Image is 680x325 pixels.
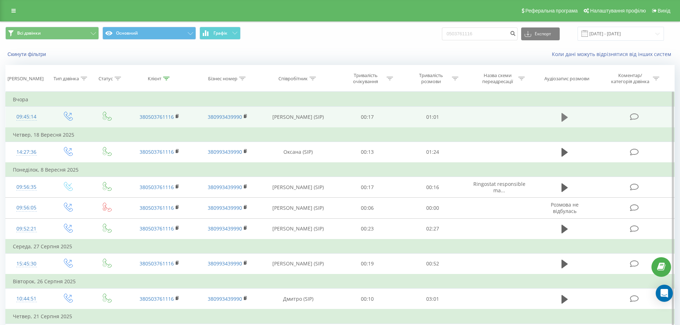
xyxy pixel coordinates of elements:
td: [PERSON_NAME] (SIP) [262,198,335,218]
div: Бізнес номер [208,76,237,82]
td: [PERSON_NAME] (SIP) [262,177,335,198]
td: Четвер, 21 Серпня 2025 [6,309,675,324]
td: Оксана (SIP) [262,142,335,163]
div: Тривалість очікування [347,72,385,85]
a: 380503761116 [140,225,174,232]
a: 380993439990 [208,204,242,211]
a: 380503761116 [140,204,174,211]
a: 380993439990 [208,295,242,302]
div: Open Intercom Messenger [656,285,673,302]
td: 00:13 [335,142,400,163]
td: Середа, 27 Серпня 2025 [6,239,675,254]
td: 00:16 [400,177,465,198]
td: 00:06 [335,198,400,218]
td: 00:10 [335,289,400,310]
div: 10:44:51 [13,292,40,306]
a: 380503761116 [140,148,174,155]
a: 380503761116 [140,295,174,302]
a: 380503761116 [140,184,174,191]
button: Всі дзвінки [5,27,99,40]
td: Вівторок, 26 Серпня 2025 [6,274,675,289]
td: 00:17 [335,107,400,128]
a: 380503761116 [140,113,174,120]
span: Всі дзвінки [17,30,41,36]
td: 00:52 [400,253,465,274]
div: Статус [99,76,113,82]
div: Коментар/категорія дзвінка [609,72,651,85]
button: Скинути фільтри [5,51,50,57]
span: Реферальна програма [525,8,578,14]
div: Клієнт [148,76,161,82]
td: 00:00 [400,198,465,218]
td: Дмитро (SIP) [262,289,335,310]
div: Тип дзвінка [54,76,79,82]
td: [PERSON_NAME] (SIP) [262,218,335,239]
div: Аудіозапис розмови [544,76,589,82]
td: Четвер, 18 Вересня 2025 [6,128,675,142]
td: 03:01 [400,289,465,310]
span: Вихід [658,8,670,14]
div: 14:27:36 [13,145,40,159]
a: 380503761116 [140,260,174,267]
td: 00:19 [335,253,400,274]
td: 01:24 [400,142,465,163]
div: 15:45:30 [13,257,40,271]
div: 09:56:05 [13,201,40,215]
td: Вчора [6,92,675,107]
a: 380993439990 [208,184,242,191]
div: 09:45:14 [13,110,40,124]
input: Пошук за номером [442,27,518,40]
button: Графік [200,27,241,40]
span: Розмова не відбулась [551,201,579,214]
td: [PERSON_NAME] (SIP) [262,107,335,128]
div: 09:52:21 [13,222,40,236]
td: [PERSON_NAME] (SIP) [262,253,335,274]
td: Понеділок, 8 Вересня 2025 [6,163,675,177]
a: 380993439990 [208,225,242,232]
td: 01:01 [400,107,465,128]
td: 00:23 [335,218,400,239]
a: 380993439990 [208,260,242,267]
span: Налаштування профілю [590,8,646,14]
span: Ringostat responsible ma... [473,181,525,194]
td: 02:27 [400,218,465,239]
div: 09:56:35 [13,180,40,194]
div: Тривалість розмови [412,72,450,85]
button: Експорт [521,27,560,40]
span: Графік [213,31,227,36]
div: Співробітник [278,76,308,82]
div: Назва схеми переадресації [478,72,517,85]
div: [PERSON_NAME] [7,76,44,82]
td: 00:17 [335,177,400,198]
a: 380993439990 [208,113,242,120]
a: 380993439990 [208,148,242,155]
button: Основний [102,27,196,40]
a: Коли дані можуть відрізнятися вiд інших систем [552,51,675,57]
